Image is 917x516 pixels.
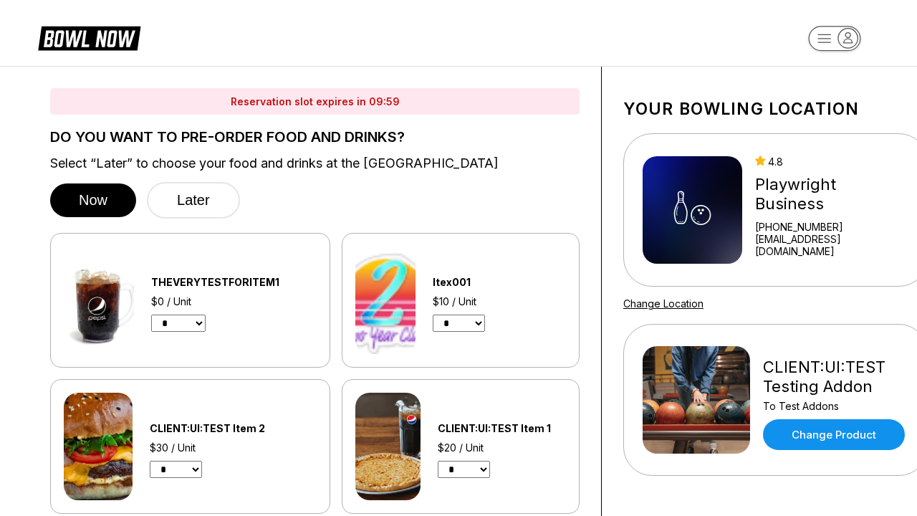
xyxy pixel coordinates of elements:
div: Itex001 [433,276,532,288]
div: THEVERYTESTFORITEM1 [151,276,317,288]
div: CLIENT:UI:TEST Item 2 [150,422,304,434]
div: $0 / Unit [151,295,317,307]
div: Reservation slot expires in 09:59 [50,88,580,115]
div: $20 / Unit [438,441,566,454]
img: Itex001 [355,247,416,354]
a: Change Product [763,419,905,450]
div: [PHONE_NUMBER] [755,221,908,233]
button: Later [147,182,240,219]
div: To Test Addons [763,400,908,412]
div: $30 / Unit [150,441,304,454]
label: Select “Later” to choose your food and drinks at the [GEOGRAPHIC_DATA] [50,156,580,171]
button: Now [50,183,136,217]
div: Playwright Business [755,175,908,214]
a: [EMAIL_ADDRESS][DOMAIN_NAME] [755,233,908,257]
img: Playwright Business [643,156,742,264]
a: Change Location [623,297,704,310]
div: $10 / Unit [433,295,532,307]
label: DO YOU WANT TO PRE-ORDER FOOD AND DRINKS? [50,129,580,145]
div: CLIENT:UI:TEST Item 1 [438,422,566,434]
img: CLIENT:UI:TEST Item 1 [355,393,421,500]
img: CLIENT:UI:TEST Item 2 [64,393,133,500]
img: THEVERYTESTFORITEM1 [64,247,134,354]
div: CLIENT:UI:TEST Testing Addon [763,358,908,396]
div: 4.8 [755,156,908,168]
img: CLIENT:UI:TEST Testing Addon [643,346,750,454]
